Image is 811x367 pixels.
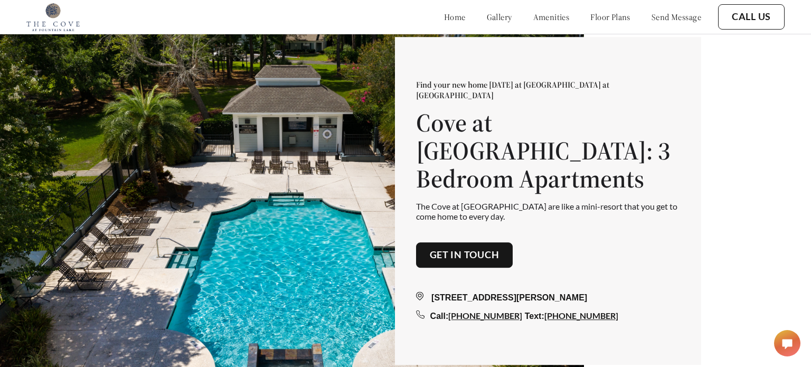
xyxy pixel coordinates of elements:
[533,12,570,22] a: amenities
[732,11,771,23] a: Call Us
[444,12,466,22] a: home
[448,310,522,321] a: [PHONE_NUMBER]
[416,291,680,304] div: [STREET_ADDRESS][PERSON_NAME]
[544,310,618,321] a: [PHONE_NUMBER]
[718,4,785,30] button: Call Us
[525,312,544,321] span: Text:
[416,201,680,221] p: The Cove at [GEOGRAPHIC_DATA] are like a mini-resort that you get to come home to every day.
[430,249,499,261] a: Get in touch
[416,80,680,101] p: Find your new home [DATE] at [GEOGRAPHIC_DATA] at [GEOGRAPHIC_DATA]
[487,12,512,22] a: gallery
[652,12,701,22] a: send message
[430,312,449,321] span: Call:
[416,109,680,193] h1: Cove at [GEOGRAPHIC_DATA]: 3 Bedroom Apartments
[416,242,513,268] button: Get in touch
[590,12,630,22] a: floor plans
[26,3,80,31] img: cove_at_fountain_lake_logo.png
